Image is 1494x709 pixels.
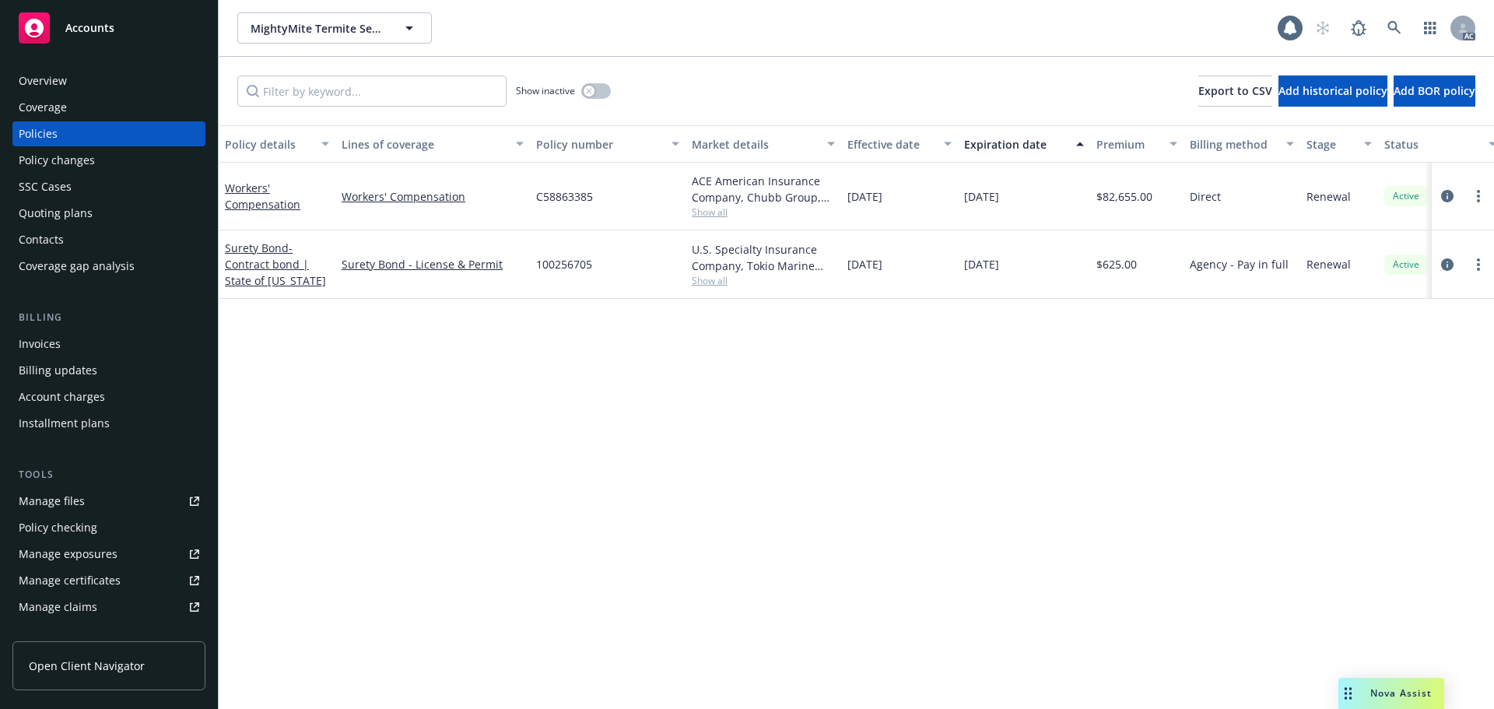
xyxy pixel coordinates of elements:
div: Coverage gap analysis [19,254,135,279]
a: Surety Bond - License & Permit [342,256,524,272]
span: Export to CSV [1198,83,1272,98]
button: Premium [1090,125,1184,163]
span: Active [1391,258,1422,272]
input: Filter by keyword... [237,75,507,107]
div: Overview [19,68,67,93]
span: Add historical policy [1278,83,1387,98]
a: Switch app [1415,12,1446,44]
span: [DATE] [964,188,999,205]
div: Policy checking [19,515,97,540]
button: Add historical policy [1278,75,1387,107]
a: Billing updates [12,358,205,383]
span: Direct [1190,188,1221,205]
a: Workers' Compensation [342,188,524,205]
button: MightyMite Termite Services [237,12,432,44]
button: Billing method [1184,125,1300,163]
button: Market details [686,125,841,163]
button: Nova Assist [1338,678,1444,709]
a: Policies [12,121,205,146]
div: Manage certificates [19,568,121,593]
span: $625.00 [1096,256,1137,272]
a: Coverage [12,95,205,120]
span: Renewal [1306,256,1351,272]
a: Account charges [12,384,205,409]
button: Policy details [219,125,335,163]
a: circleInformation [1438,187,1457,205]
a: Installment plans [12,411,205,436]
div: Manage BORs [19,621,92,646]
span: Accounts [65,22,114,34]
div: Status [1384,136,1479,153]
span: [DATE] [847,188,882,205]
span: Show all [692,274,835,287]
button: Effective date [841,125,958,163]
a: Manage files [12,489,205,514]
span: - Contract bond | State of [US_STATE] [225,240,326,288]
a: Accounts [12,6,205,50]
a: Report a Bug [1343,12,1374,44]
a: Start snowing [1307,12,1338,44]
span: Active [1391,189,1422,203]
span: [DATE] [964,256,999,272]
div: Expiration date [964,136,1067,153]
a: Manage BORs [12,621,205,646]
span: Renewal [1306,188,1351,205]
a: Surety Bond [225,240,326,288]
a: Workers' Compensation [225,181,300,212]
a: Manage certificates [12,568,205,593]
span: Show all [692,205,835,219]
div: U.S. Specialty Insurance Company, Tokio Marine HCC [692,241,835,274]
button: Lines of coverage [335,125,530,163]
button: Add BOR policy [1394,75,1475,107]
div: Contacts [19,227,64,252]
div: Market details [692,136,818,153]
div: Billing updates [19,358,97,383]
span: C58863385 [536,188,593,205]
div: Manage exposures [19,542,117,567]
div: Policy number [536,136,662,153]
a: more [1469,255,1488,274]
div: Coverage [19,95,67,120]
div: ACE American Insurance Company, Chubb Group, [PERSON_NAME] Business Services, Inc. (BBSI) [692,173,835,205]
span: Show inactive [516,84,575,97]
div: SSC Cases [19,174,72,199]
span: $82,655.00 [1096,188,1152,205]
button: Export to CSV [1198,75,1272,107]
a: Search [1379,12,1410,44]
span: [DATE] [847,256,882,272]
button: Expiration date [958,125,1090,163]
a: Quoting plans [12,201,205,226]
div: Billing method [1190,136,1277,153]
a: Invoices [12,332,205,356]
a: Manage claims [12,595,205,619]
span: Add BOR policy [1394,83,1475,98]
span: Nova Assist [1370,686,1432,700]
div: Tools [12,467,205,483]
a: Policy checking [12,515,205,540]
a: Manage exposures [12,542,205,567]
a: SSC Cases [12,174,205,199]
a: circleInformation [1438,255,1457,274]
span: MightyMite Termite Services [251,20,385,37]
div: Effective date [847,136,935,153]
span: Open Client Navigator [29,658,145,674]
div: Invoices [19,332,61,356]
div: Policy details [225,136,312,153]
div: Drag to move [1338,678,1358,709]
div: Lines of coverage [342,136,507,153]
a: Overview [12,68,205,93]
div: Policy changes [19,148,95,173]
button: Stage [1300,125,1378,163]
span: 100256705 [536,256,592,272]
a: Coverage gap analysis [12,254,205,279]
span: Agency - Pay in full [1190,256,1289,272]
div: Stage [1306,136,1355,153]
a: Policy changes [12,148,205,173]
button: Policy number [530,125,686,163]
div: Installment plans [19,411,110,436]
div: Manage claims [19,595,97,619]
div: Policies [19,121,58,146]
div: Manage files [19,489,85,514]
div: Billing [12,310,205,325]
